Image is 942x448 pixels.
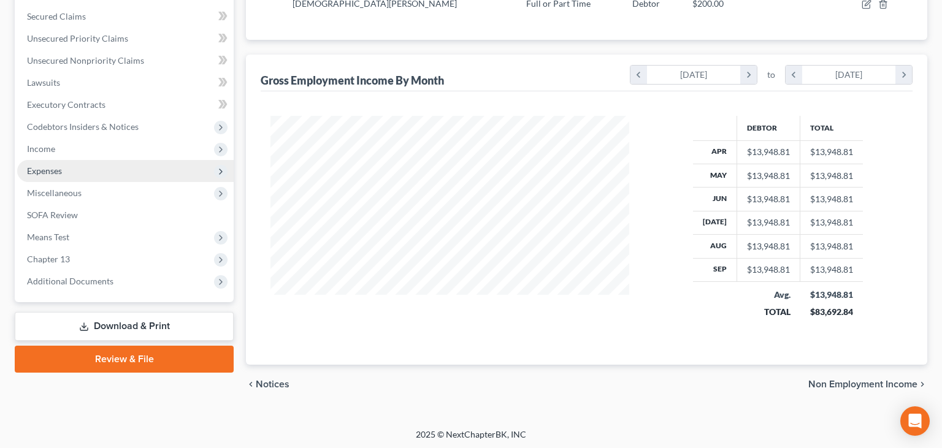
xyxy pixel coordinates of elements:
div: Open Intercom Messenger [900,406,930,436]
a: Unsecured Priority Claims [17,28,234,50]
div: TOTAL [747,306,791,318]
th: May [693,164,737,187]
span: Executory Contracts [27,99,105,110]
span: Income [27,143,55,154]
button: Non Employment Income chevron_right [808,379,927,389]
a: Unsecured Nonpriority Claims [17,50,234,72]
span: Codebtors Insiders & Notices [27,121,139,132]
a: Review & File [15,346,234,373]
th: Total [800,116,863,140]
button: chevron_left Notices [246,379,289,389]
span: Notices [256,379,289,389]
a: Executory Contracts [17,94,234,116]
div: Gross Employment Income By Month [261,73,444,88]
span: Expenses [27,165,62,176]
div: $13,948.81 [747,240,790,252]
a: SOFA Review [17,204,234,226]
i: chevron_right [895,66,912,84]
a: Download & Print [15,312,234,341]
div: $13,948.81 [747,193,790,205]
div: [DATE] [647,66,741,84]
span: Unsecured Priority Claims [27,33,128,44]
div: [DATE] [802,66,896,84]
th: Jun [693,188,737,211]
td: $13,948.81 [800,188,863,211]
span: Means Test [27,232,69,242]
i: chevron_left [630,66,647,84]
i: chevron_right [740,66,757,84]
div: $13,948.81 [747,170,790,182]
div: $13,948.81 [747,264,790,276]
th: Sep [693,258,737,281]
td: $13,948.81 [800,258,863,281]
td: $13,948.81 [800,235,863,258]
div: $83,692.84 [810,306,854,318]
div: $13,948.81 [747,216,790,229]
a: Lawsuits [17,72,234,94]
div: Avg. [747,289,791,301]
th: Aug [693,235,737,258]
a: Secured Claims [17,6,234,28]
span: Secured Claims [27,11,86,21]
th: [DATE] [693,211,737,234]
span: Lawsuits [27,77,60,88]
i: chevron_right [917,379,927,389]
td: $13,948.81 [800,140,863,164]
span: Chapter 13 [27,254,70,264]
i: chevron_left [246,379,256,389]
span: Non Employment Income [808,379,917,389]
i: chevron_left [786,66,802,84]
th: Apr [693,140,737,164]
div: $13,948.81 [810,289,854,301]
div: $13,948.81 [747,146,790,158]
td: $13,948.81 [800,164,863,187]
th: Debtor [737,116,800,140]
td: $13,948.81 [800,211,863,234]
span: Unsecured Nonpriority Claims [27,55,144,66]
span: Additional Documents [27,276,113,286]
span: SOFA Review [27,210,78,220]
span: to [767,69,775,81]
span: Miscellaneous [27,188,82,198]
